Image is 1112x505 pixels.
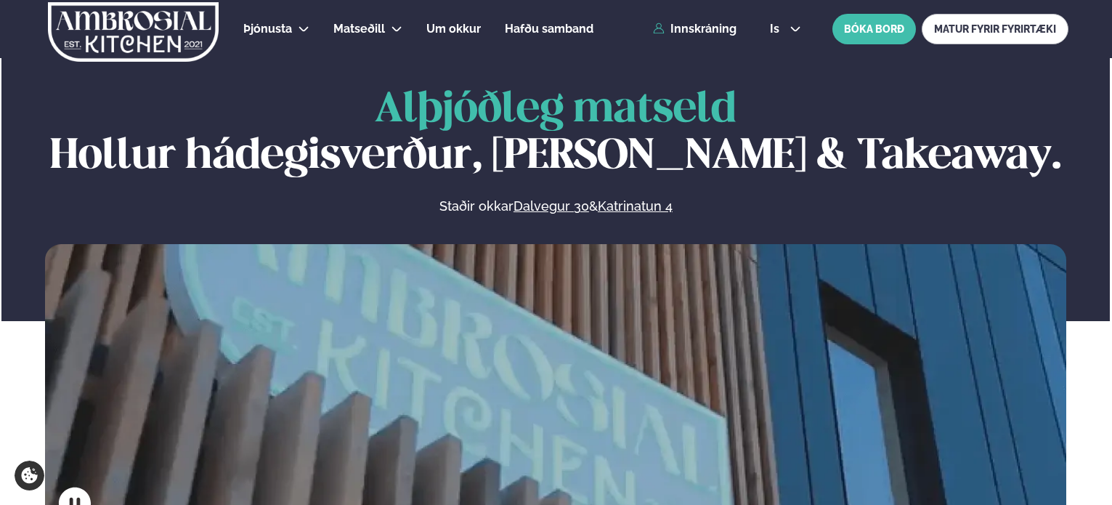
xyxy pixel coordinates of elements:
a: Cookie settings [15,461,44,490]
a: Dalvegur 30 [514,198,589,215]
button: BÓKA BORÐ [832,14,916,44]
a: Matseðill [333,20,385,38]
span: Alþjóðleg matseld [375,90,736,130]
button: is [758,23,813,35]
a: Hafðu samband [505,20,593,38]
a: Innskráning [653,23,736,36]
a: MATUR FYRIR FYRIRTÆKI [922,14,1068,44]
span: Matseðill [333,22,385,36]
h1: Hollur hádegisverður, [PERSON_NAME] & Takeaway. [45,87,1066,180]
a: Katrinatun 4 [598,198,673,215]
a: Um okkur [426,20,481,38]
span: Hafðu samband [505,22,593,36]
span: Um okkur [426,22,481,36]
span: is [770,23,784,35]
span: Þjónusta [243,22,292,36]
img: logo [46,2,220,62]
p: Staðir okkar & [281,198,830,215]
a: Þjónusta [243,20,292,38]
